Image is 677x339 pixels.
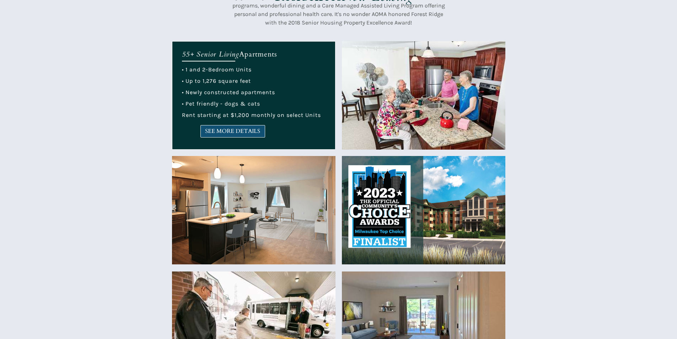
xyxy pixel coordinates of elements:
span: • 1 and 2-Bedroom Units [182,66,252,73]
span: Rent starting at $1,200 monthly on select Units [182,112,321,118]
span: SEE MORE DETAILS [201,128,265,135]
a: SEE MORE DETAILS [200,125,265,138]
span: • Up to 1,276 square feet [182,77,251,84]
span: Apartments [239,49,277,59]
span: • Pet friendly - dogs & cats [182,100,260,107]
em: 55+ Senior Living [182,49,239,59]
span: • Newly constructed apartments [182,89,275,96]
